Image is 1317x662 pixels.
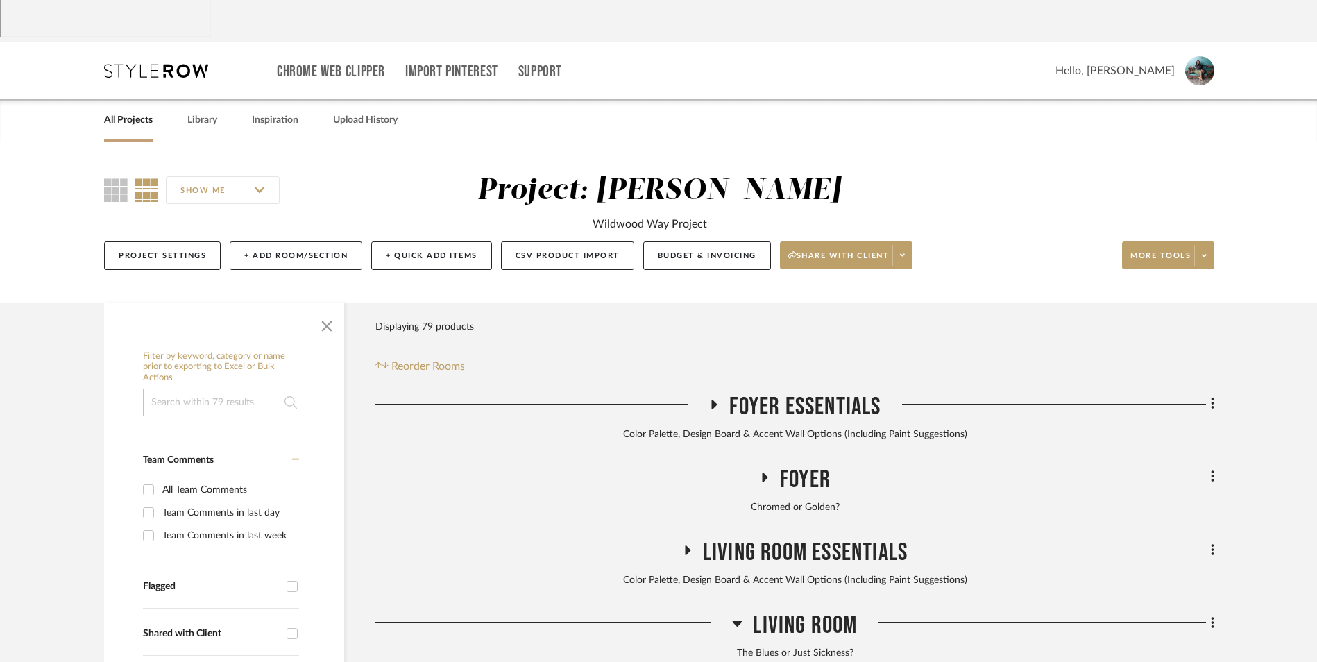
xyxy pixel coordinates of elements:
[518,66,562,78] a: Support
[143,581,280,593] div: Flagged
[729,392,881,422] span: Foyer Essentials
[162,502,296,524] div: Team Comments in last day
[1055,62,1175,79] span: Hello, [PERSON_NAME]
[703,538,908,568] span: Living Room Essentials
[162,479,296,501] div: All Team Comments
[1185,56,1214,85] img: avatar
[391,358,465,375] span: Reorder Rooms
[780,241,913,269] button: Share with client
[252,111,298,130] a: Inspiration
[780,465,831,495] span: Foyer
[375,646,1214,661] div: The Blues or Just Sickness?
[477,176,841,205] div: Project: [PERSON_NAME]
[230,241,362,270] button: + Add Room/Section
[643,241,771,270] button: Budget & Invoicing
[143,351,305,384] h6: Filter by keyword, category or name prior to exporting to Excel or Bulk Actions
[375,500,1214,516] div: Chromed or Golden?
[371,241,492,270] button: + Quick Add Items
[313,309,341,337] button: Close
[593,216,707,232] div: Wildwood Way Project
[753,611,857,640] span: Living Room
[143,389,305,416] input: Search within 79 results
[375,427,1214,443] div: Color Palette, Design Board & Accent Wall Options (Including Paint Suggestions)
[1122,241,1214,269] button: More tools
[143,455,214,465] span: Team Comments
[375,573,1214,588] div: Color Palette, Design Board & Accent Wall Options (Including Paint Suggestions)
[162,525,296,547] div: Team Comments in last week
[143,628,280,640] div: Shared with Client
[788,251,890,271] span: Share with client
[187,111,217,130] a: Library
[333,111,398,130] a: Upload History
[104,241,221,270] button: Project Settings
[277,66,385,78] a: Chrome Web Clipper
[375,358,465,375] button: Reorder Rooms
[104,111,153,130] a: All Projects
[501,241,634,270] button: CSV Product Import
[405,66,498,78] a: Import Pinterest
[375,313,474,341] div: Displaying 79 products
[1130,251,1191,271] span: More tools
